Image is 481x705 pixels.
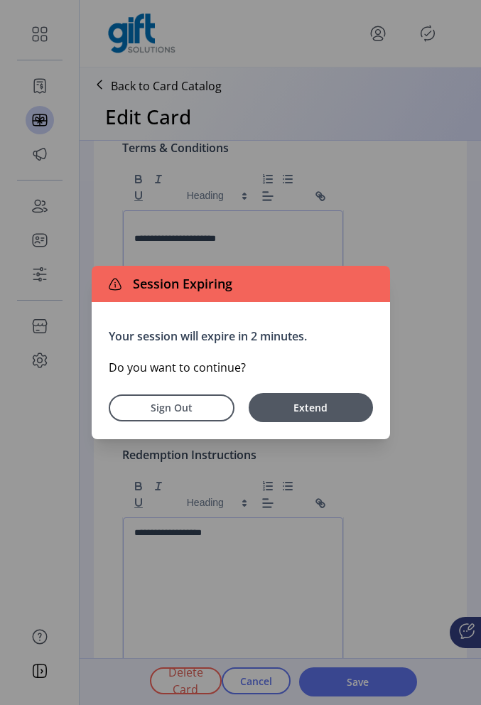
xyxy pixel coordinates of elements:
[127,400,216,415] span: Sign Out
[249,393,373,422] button: Extend
[109,394,234,421] button: Sign Out
[109,328,373,345] p: Your session will expire in 2 minutes.
[256,400,366,415] span: Extend
[109,359,373,376] p: Do you want to continue?
[127,274,232,294] span: Session Expiring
